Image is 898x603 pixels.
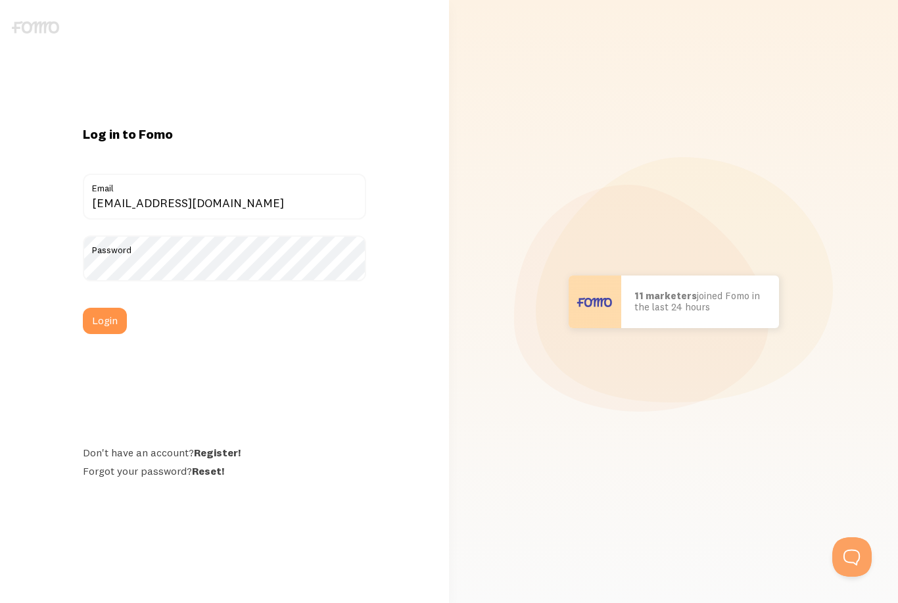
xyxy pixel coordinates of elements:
button: Login [83,308,127,334]
div: Don't have an account? [83,446,366,459]
label: Password [83,235,366,258]
p: joined Fomo in the last 24 hours [634,291,766,312]
iframe: Help Scout Beacon - Open [832,537,872,577]
img: fomo-logo-gray-b99e0e8ada9f9040e2984d0d95b3b12da0074ffd48d1e5cb62ac37fc77b0b268.svg [12,21,59,34]
a: Register! [194,446,241,459]
h1: Log in to Fomo [83,126,366,143]
img: User avatar [569,276,621,328]
div: Forgot your password? [83,464,366,477]
label: Email [83,174,366,196]
b: 11 marketers [634,289,697,302]
a: Reset! [192,464,224,477]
